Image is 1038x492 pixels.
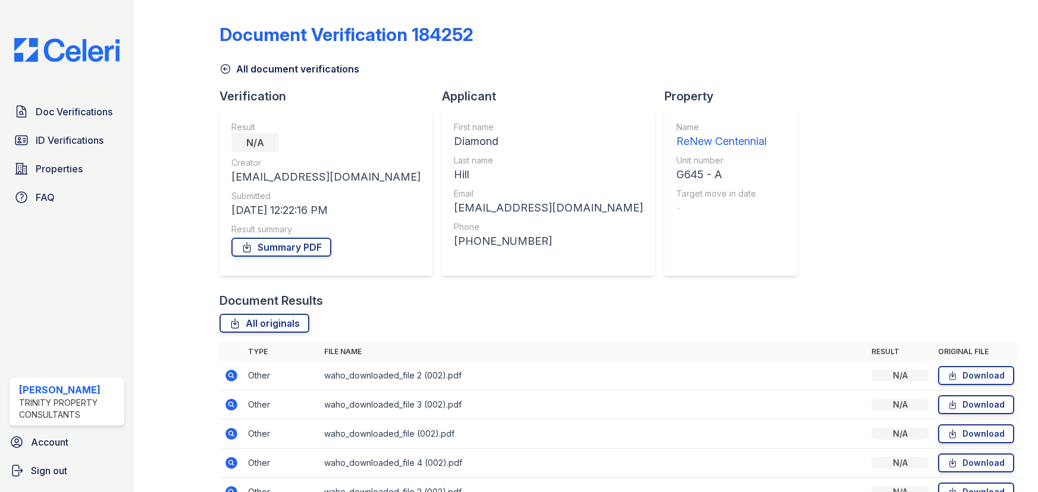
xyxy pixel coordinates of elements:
[219,88,442,105] div: Verification
[454,166,643,183] div: Hill
[938,395,1014,414] a: Download
[319,420,867,449] td: waho_downloaded_file (002).pdf
[871,457,929,469] div: N/A
[871,428,929,440] div: N/A
[5,430,129,454] a: Account
[243,420,319,449] td: Other
[454,233,643,250] div: [PHONE_NUMBER]
[219,62,359,76] a: All document verifications
[10,185,124,209] a: FAQ
[231,190,421,202] div: Submitted
[319,449,867,478] td: waho_downloaded_file 4 (002).pdf
[676,154,767,166] div: Unit number
[36,162,83,176] span: Properties
[219,314,309,333] a: All originals
[36,190,55,204] span: FAQ
[243,342,319,361] th: Type
[454,221,643,233] div: Phone
[231,223,421,235] div: Result summary
[319,361,867,390] td: waho_downloaded_file 2 (002).pdf
[454,200,643,216] div: [EMAIL_ADDRESS][DOMAIN_NAME]
[938,453,1014,472] a: Download
[442,88,664,105] div: Applicant
[31,435,68,449] span: Account
[938,424,1014,443] a: Download
[871,399,929,411] div: N/A
[10,100,124,124] a: Doc Verifications
[5,38,129,62] img: CE_Logo_Blue-a8612792a0a2168367f1c8372b55b34899dd931a85d93a1a3d3e32e68fde9ad4.png
[933,342,1019,361] th: Original file
[231,202,421,219] div: [DATE] 12:22:16 PM
[219,292,323,309] div: Document Results
[36,133,104,147] span: ID Verifications
[243,361,319,390] td: Other
[36,105,112,119] span: Doc Verifications
[676,200,767,216] div: -
[231,121,421,133] div: Result
[319,342,867,361] th: File name
[31,463,67,478] span: Sign out
[867,342,933,361] th: Result
[243,390,319,420] td: Other
[454,133,643,150] div: Diamond
[664,88,807,105] div: Property
[10,157,124,181] a: Properties
[19,383,120,397] div: [PERSON_NAME]
[231,238,331,257] a: Summary PDF
[243,449,319,478] td: Other
[231,157,421,169] div: Creator
[231,133,279,152] div: N/A
[5,459,129,482] a: Sign out
[10,128,124,152] a: ID Verifications
[231,169,421,185] div: [EMAIL_ADDRESS][DOMAIN_NAME]
[454,121,643,133] div: First name
[219,24,473,45] div: Document Verification 184252
[319,390,867,420] td: waho_downloaded_file 3 (002).pdf
[676,121,767,133] div: Name
[676,133,767,150] div: ReNew Centennial
[871,370,929,381] div: N/A
[676,166,767,183] div: G645 - A
[676,188,767,200] div: Target move in date
[938,366,1014,385] a: Download
[454,188,643,200] div: Email
[676,121,767,150] a: Name ReNew Centennial
[19,397,120,421] div: Trinity Property Consultants
[454,154,643,166] div: Last name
